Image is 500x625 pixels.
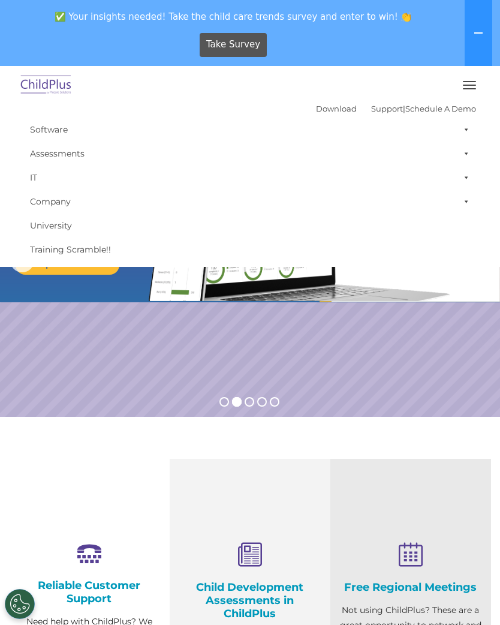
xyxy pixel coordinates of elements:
a: Company [24,190,476,214]
a: Software [24,118,476,142]
a: Download [316,104,357,113]
button: Cookies Settings [5,589,35,619]
a: Schedule A Demo [405,104,476,113]
a: Assessments [24,142,476,166]
h4: Free Regional Meetings [339,581,482,594]
h4: Reliable Customer Support [18,579,161,605]
font: | [316,104,476,113]
span: ✅ Your insights needed! Take the child care trends survey and enter to win! 👏 [5,5,462,28]
a: Training Scramble!! [24,238,476,262]
a: University [24,214,476,238]
h4: Child Development Assessments in ChildPlus [179,581,321,620]
img: ChildPlus by Procare Solutions [18,71,74,100]
span: Take Survey [206,34,260,55]
a: Support [371,104,403,113]
a: IT [24,166,476,190]
a: Take Survey [200,33,267,57]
